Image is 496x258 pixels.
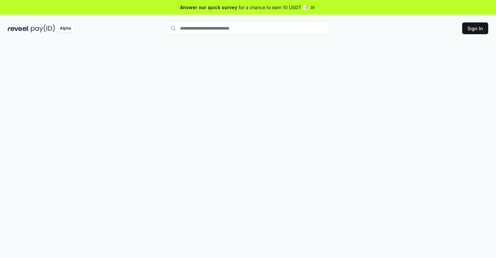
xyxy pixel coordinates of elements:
[56,24,74,33] div: Alpha
[462,22,488,34] button: Sign In
[239,4,308,11] span: for a chance to earn 10 USDT 📝
[180,4,237,11] span: Answer our quick survey
[8,24,30,33] img: reveel_dark
[31,24,55,33] img: pay_id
